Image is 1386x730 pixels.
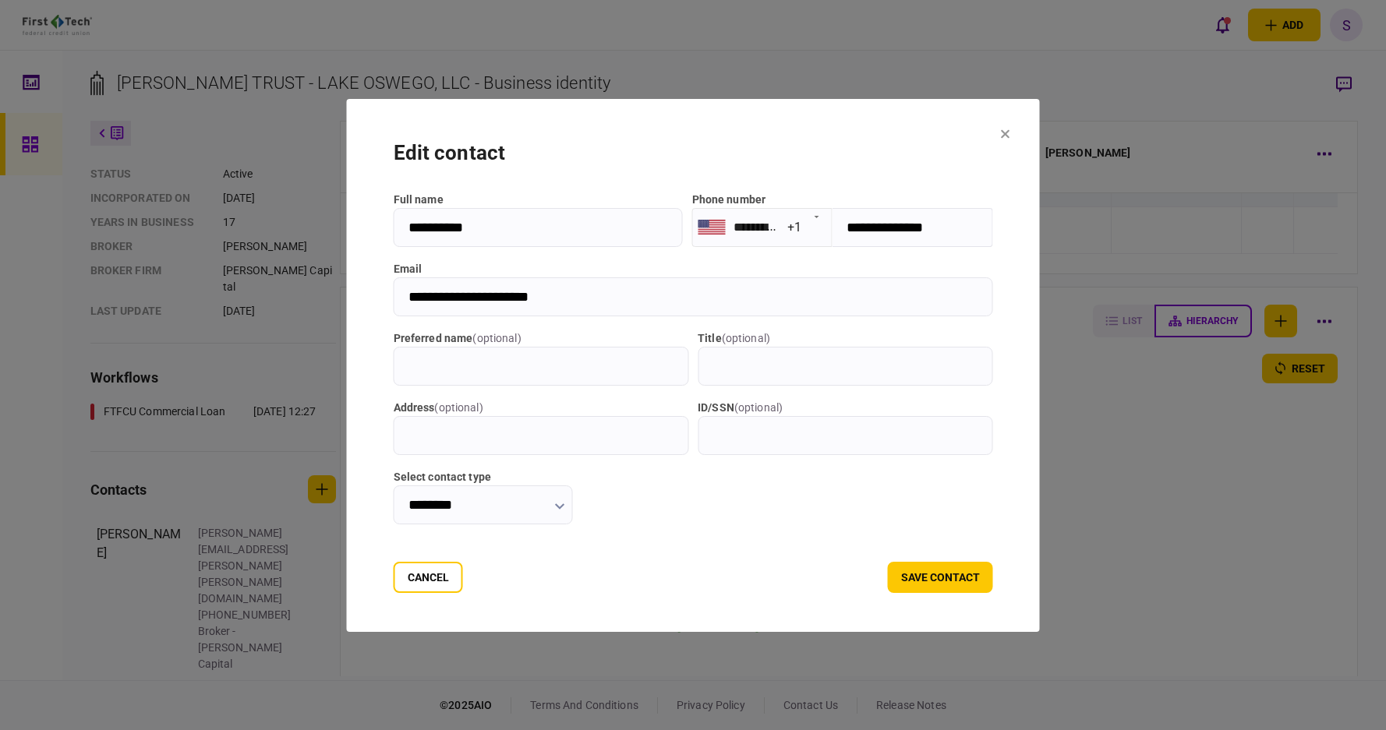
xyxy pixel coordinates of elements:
[394,469,573,485] label: Select contact type
[434,401,483,414] span: ( optional )
[394,416,689,455] input: address
[394,485,573,524] input: Select contact type
[394,277,993,316] input: email
[698,220,726,234] img: us
[394,330,689,347] label: Preferred name
[394,192,683,208] label: full name
[888,562,993,593] button: save contact
[394,347,689,386] input: Preferred name
[472,332,521,344] span: ( optional )
[698,347,993,386] input: title
[698,330,993,347] label: title
[787,218,801,236] div: +1
[698,400,993,416] label: ID/SSN
[734,401,783,414] span: ( optional )
[698,416,993,455] input: ID/SSN
[806,205,828,227] button: Open
[394,138,993,168] div: edit contact
[394,400,689,416] label: address
[692,193,766,206] label: Phone number
[394,261,993,277] label: email
[722,332,770,344] span: ( optional )
[394,562,463,593] button: Cancel
[394,208,683,247] input: full name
